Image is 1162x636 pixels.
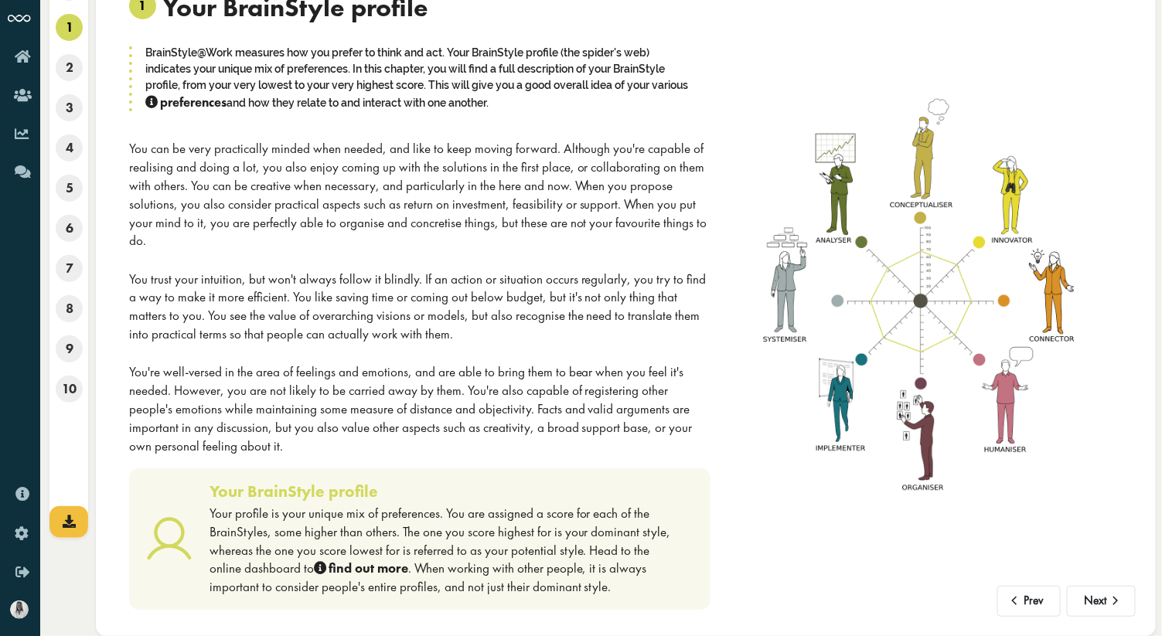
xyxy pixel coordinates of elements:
button: Next [1067,586,1136,617]
span: 4 [56,134,83,162]
span: 7 [56,255,83,282]
button: Prev [997,586,1061,617]
span: 1 [56,14,83,41]
span: 10 [56,376,83,403]
h3: Your BrainStyle profile [210,481,671,502]
img: 18c6115a [750,97,1092,505]
span: 6 [56,215,83,242]
strong: find out more [314,559,408,576]
span: 2 [56,54,83,81]
span: 8 [56,295,83,322]
div: You can be very practically minded when needed, and like to keep moving forward. Although you're ... [129,140,710,250]
span: 3 [56,94,83,121]
div: Your profile is your unique mix of preferences. You are assigned a score for each of the BrainSty... [210,505,671,597]
span: 9 [56,335,83,362]
span: 5 [56,175,83,202]
div: You trust your intuition, but won't always follow it blindly. If an action or situation occurs re... [129,270,710,344]
div: You're well-versed in the area of feelings and emotions, and are able to bring them to bear when ... [129,363,710,455]
div: BrainStyle@Work measures how you prefer to think and act. Your BrainStyle profile (the spider's w... [129,43,710,114]
strong: preferences [145,94,227,111]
